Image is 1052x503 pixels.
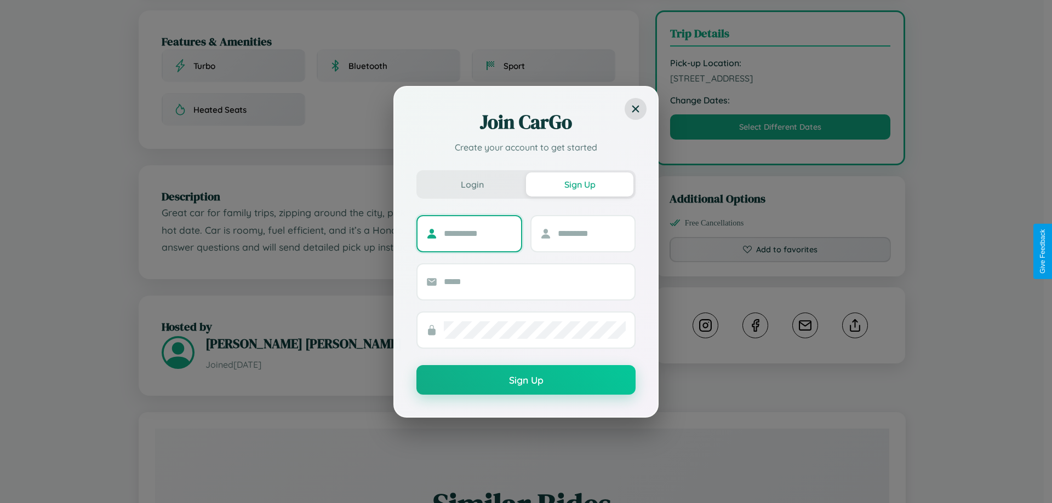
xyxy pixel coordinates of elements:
button: Sign Up [526,172,633,196]
button: Sign Up [416,365,636,395]
div: Give Feedback [1039,229,1047,274]
h2: Join CarGo [416,109,636,135]
p: Create your account to get started [416,141,636,154]
button: Login [419,172,526,196]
